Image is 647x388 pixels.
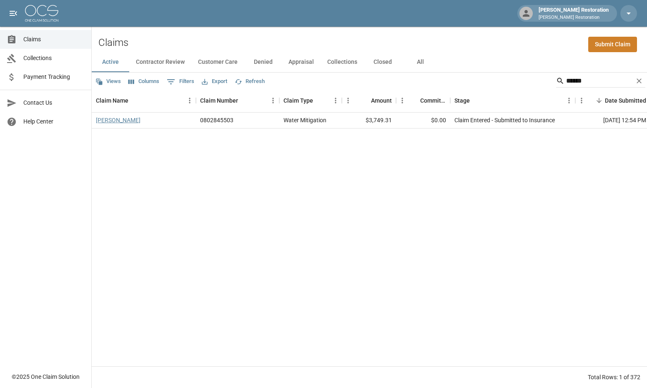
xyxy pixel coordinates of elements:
span: Collections [23,54,85,63]
div: $0.00 [396,113,450,128]
span: Payment Tracking [23,73,85,81]
div: 0802845503 [200,116,233,124]
div: Total Rows: 1 of 372 [588,373,640,381]
div: Stage [450,89,575,112]
div: Committed Amount [420,89,446,112]
button: Denied [244,52,282,72]
div: [PERSON_NAME] Restoration [535,6,612,21]
div: Amount [342,89,396,112]
div: Claim Name [92,89,196,112]
div: Claim Entered - Submitted to Insurance [454,116,555,124]
button: Menu [342,94,354,107]
div: Date Submitted [605,89,646,112]
div: Claim Number [200,89,238,112]
button: Sort [593,95,605,106]
button: Menu [396,94,409,107]
button: Export [200,75,229,88]
button: Refresh [233,75,267,88]
button: Sort [238,95,250,106]
a: [PERSON_NAME] [96,116,140,124]
div: dynamic tabs [92,52,647,72]
button: Sort [359,95,371,106]
button: Clear [633,75,645,87]
div: Claim Number [196,89,279,112]
button: Customer Care [191,52,244,72]
button: Closed [364,52,401,72]
button: Sort [313,95,325,106]
button: Show filters [165,75,196,88]
div: Committed Amount [396,89,450,112]
button: Sort [128,95,140,106]
div: $3,749.31 [342,113,396,128]
div: Claim Name [96,89,128,112]
span: Contact Us [23,98,85,107]
button: Menu [267,94,279,107]
img: ocs-logo-white-transparent.png [25,5,58,22]
button: Contractor Review [129,52,191,72]
div: © 2025 One Claim Solution [12,373,80,381]
button: Select columns [126,75,161,88]
h2: Claims [98,37,128,49]
button: Menu [329,94,342,107]
button: All [401,52,439,72]
button: Active [92,52,129,72]
div: Search [556,74,645,89]
div: Water Mitigation [283,116,326,124]
div: Amount [371,89,392,112]
span: Help Center [23,117,85,126]
button: Collections [321,52,364,72]
a: Submit Claim [588,37,637,52]
button: Views [93,75,123,88]
div: Claim Type [283,89,313,112]
button: Sort [409,95,420,106]
button: Menu [183,94,196,107]
button: Appraisal [282,52,321,72]
button: Sort [470,95,481,106]
button: Menu [563,94,575,107]
span: Claims [23,35,85,44]
div: Claim Type [279,89,342,112]
button: open drawer [5,5,22,22]
div: Stage [454,89,470,112]
p: [PERSON_NAME] Restoration [539,14,609,21]
button: Menu [575,94,588,107]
